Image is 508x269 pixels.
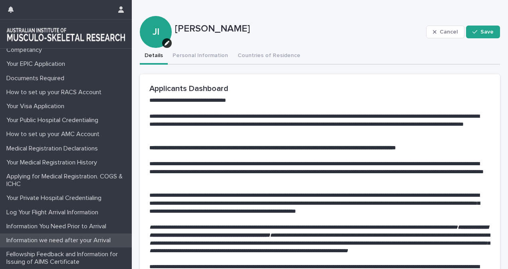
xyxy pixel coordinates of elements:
[233,48,305,65] button: Countries of Residence
[149,84,490,93] h2: Applicants Dashboard
[3,209,105,216] p: Log Your Flight Arrival Information
[6,26,125,42] img: 1xcjEmqDTcmQhduivVBy
[3,75,71,82] p: Documents Required
[3,237,117,244] p: Information we need after your Arrival
[440,29,458,35] span: Cancel
[3,194,108,202] p: Your Private Hospital Credentialing
[3,173,132,188] p: Applying for Medical Registration. COGS & ICHC
[466,26,500,38] button: Save
[480,29,494,35] span: Save
[168,48,233,65] button: Personal Information
[3,131,106,138] p: How to set up your AMC Account
[3,117,105,124] p: Your Public Hospital Credentialing
[3,159,103,166] p: Your Medical Registration History
[140,48,168,65] button: Details
[175,23,423,35] p: [PERSON_NAME]
[3,89,108,96] p: How to set up your RACS Account
[3,145,104,152] p: Medical Registration Declarations
[3,223,113,230] p: Information You Need Prior to Arrival
[3,251,132,266] p: Fellowship Feedback and Information for Issuing of AIMS Certificate
[3,60,71,68] p: Your EPIC Application
[3,103,71,110] p: Your Visa Application
[426,26,464,38] button: Cancel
